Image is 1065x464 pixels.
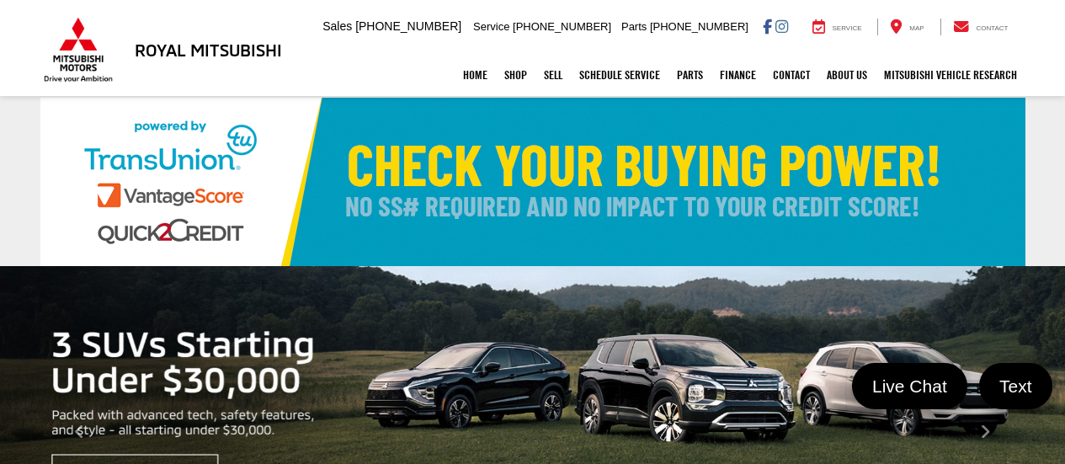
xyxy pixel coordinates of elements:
h3: Royal Mitsubishi [135,40,282,59]
span: Contact [976,24,1008,32]
span: Text [991,375,1041,397]
span: Service [833,24,862,32]
a: About Us [818,54,876,96]
a: Home [455,54,496,96]
span: Service [473,20,509,33]
a: Parts: Opens in a new tab [668,54,711,96]
a: Instagram: Click to visit our Instagram page [775,19,788,33]
span: Parts [621,20,647,33]
a: Finance [711,54,764,96]
a: Live Chat [852,363,967,409]
a: Schedule Service: Opens in a new tab [571,54,668,96]
a: Shop [496,54,535,96]
a: Facebook: Click to visit our Facebook page [763,19,772,33]
a: Contact [764,54,818,96]
a: Contact [940,19,1021,35]
span: Map [909,24,924,32]
a: Map [877,19,936,35]
span: [PHONE_NUMBER] [355,19,461,33]
span: [PHONE_NUMBER] [650,20,748,33]
span: Live Chat [864,375,956,397]
a: Mitsubishi Vehicle Research [876,54,1025,96]
span: Sales [322,19,352,33]
a: Sell [535,54,571,96]
img: Mitsubishi [40,17,116,83]
img: Check Your Buying Power [40,98,1025,266]
a: Text [979,363,1052,409]
a: Service [800,19,875,35]
span: [PHONE_NUMBER] [513,20,611,33]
